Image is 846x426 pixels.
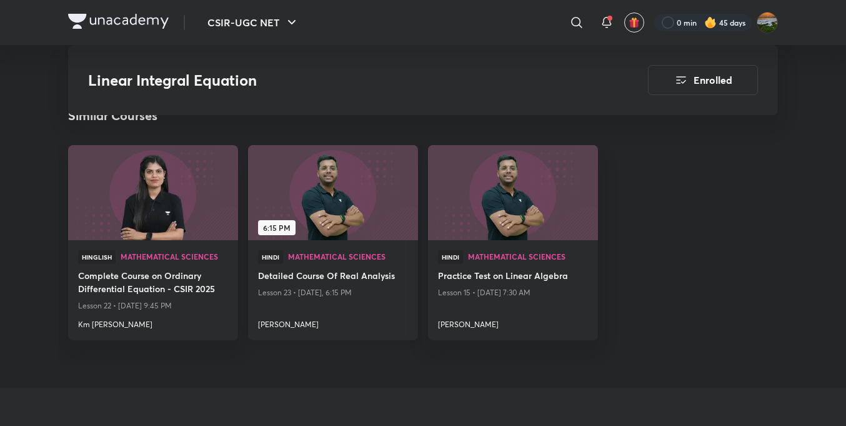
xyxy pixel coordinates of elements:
[88,71,577,89] h3: Linear Integral Equation
[648,65,758,95] button: Enrolled
[258,314,408,330] a: [PERSON_NAME]
[438,285,588,301] p: Lesson 15 • [DATE] 7:30 AM
[704,16,717,29] img: streak
[78,269,228,298] a: Complete Course on Ordinary Differential Equation - CSIR 2025
[68,14,169,29] img: Company Logo
[121,253,228,261] a: Mathematical Sciences
[66,144,239,241] img: new-thumbnail
[468,253,588,261] a: Mathematical Sciences
[438,269,588,285] a: Practice Test on Linear Algebra
[757,12,778,33] img: Rudrapratap Sharma
[258,285,408,301] p: Lesson 23 • [DATE], 6:15 PM
[428,145,598,240] a: new-thumbnail
[624,13,644,33] button: avatar
[629,17,640,28] img: avatar
[200,10,307,35] button: CSIR-UGC NET
[258,220,296,235] span: 6:15 PM
[68,14,169,32] a: Company Logo
[288,253,408,260] span: Mathematical Sciences
[258,269,408,285] a: Detailed Course Of Real Analysis
[468,253,588,260] span: Mathematical Sciences
[426,144,599,241] img: new-thumbnail
[68,106,157,125] h2: Similar Courses
[78,298,228,314] p: Lesson 22 • [DATE] 9:45 PM
[78,250,116,264] span: Hinglish
[248,145,418,240] a: new-thumbnail6:15 PM
[121,253,228,260] span: Mathematical Sciences
[438,250,463,264] span: Hindi
[68,145,238,240] a: new-thumbnail
[288,253,408,261] a: Mathematical Sciences
[78,314,228,330] a: Km [PERSON_NAME]
[258,250,283,264] span: Hindi
[438,314,588,330] a: [PERSON_NAME]
[246,144,419,241] img: new-thumbnail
